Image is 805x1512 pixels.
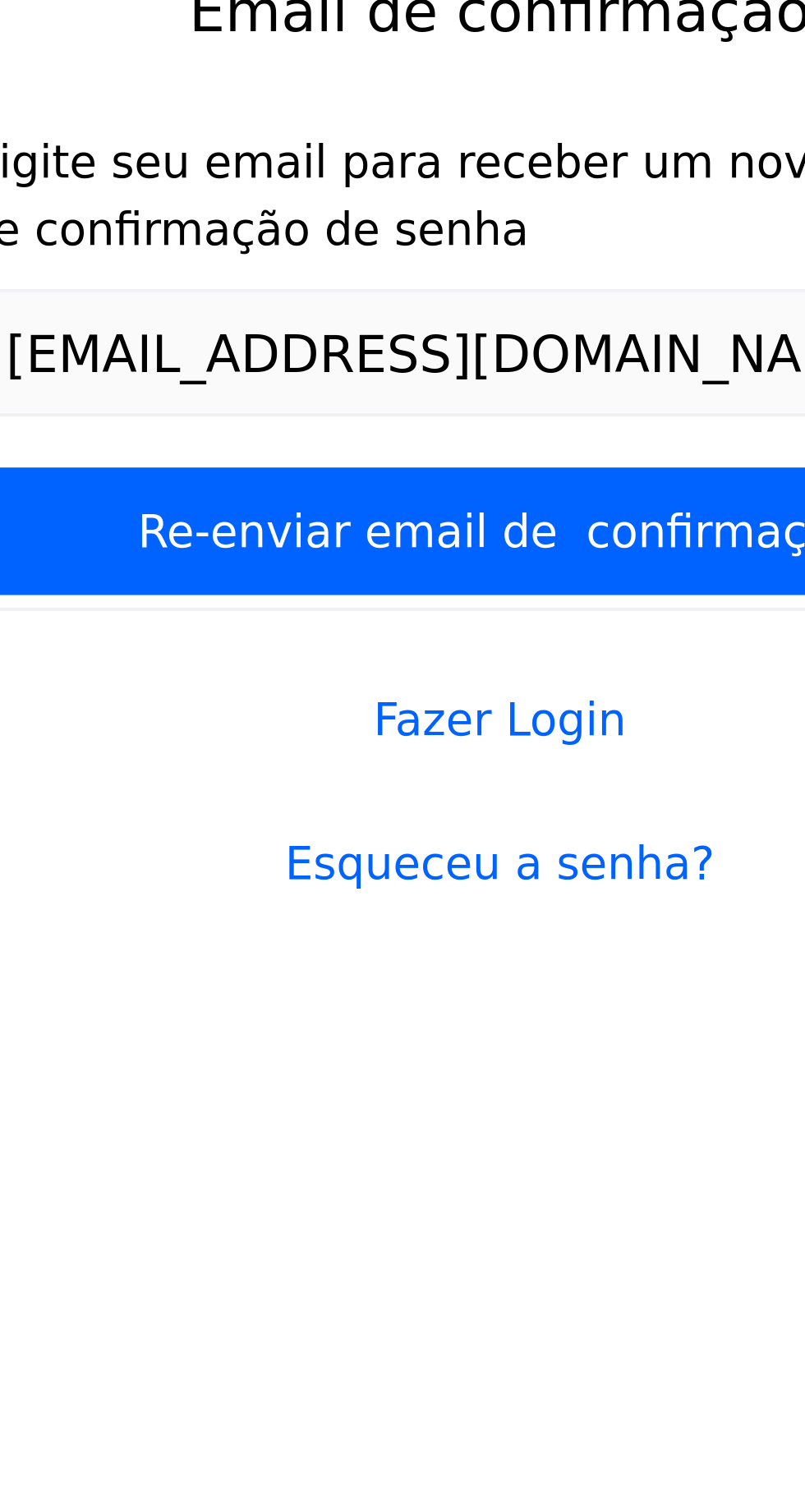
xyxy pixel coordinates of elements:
[264,267,540,305] a: Fazer Login
[264,231,540,264] input: Re-enviar email de confirmação
[264,324,540,342] a: Esqueceu a senha?
[264,144,540,178] label: Digite seu email para receber um novo email de confirmação de senha
[264,185,540,218] input: Email
[264,102,540,124] h1: Email de confirmação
